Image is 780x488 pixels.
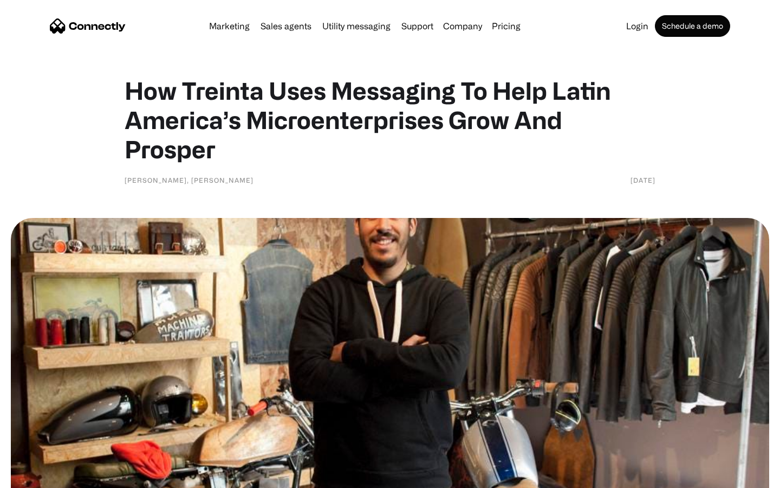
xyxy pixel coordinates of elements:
a: Login [622,22,653,30]
a: Pricing [487,22,525,30]
a: Support [397,22,438,30]
a: Marketing [205,22,254,30]
div: Company [443,18,482,34]
h1: How Treinta Uses Messaging To Help Latin America’s Microenterprises Grow And Prosper [125,76,655,164]
div: [DATE] [630,175,655,185]
ul: Language list [22,469,65,484]
a: Utility messaging [318,22,395,30]
div: [PERSON_NAME], [PERSON_NAME] [125,175,253,185]
aside: Language selected: English [11,469,65,484]
a: Schedule a demo [655,15,730,37]
a: Sales agents [256,22,316,30]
